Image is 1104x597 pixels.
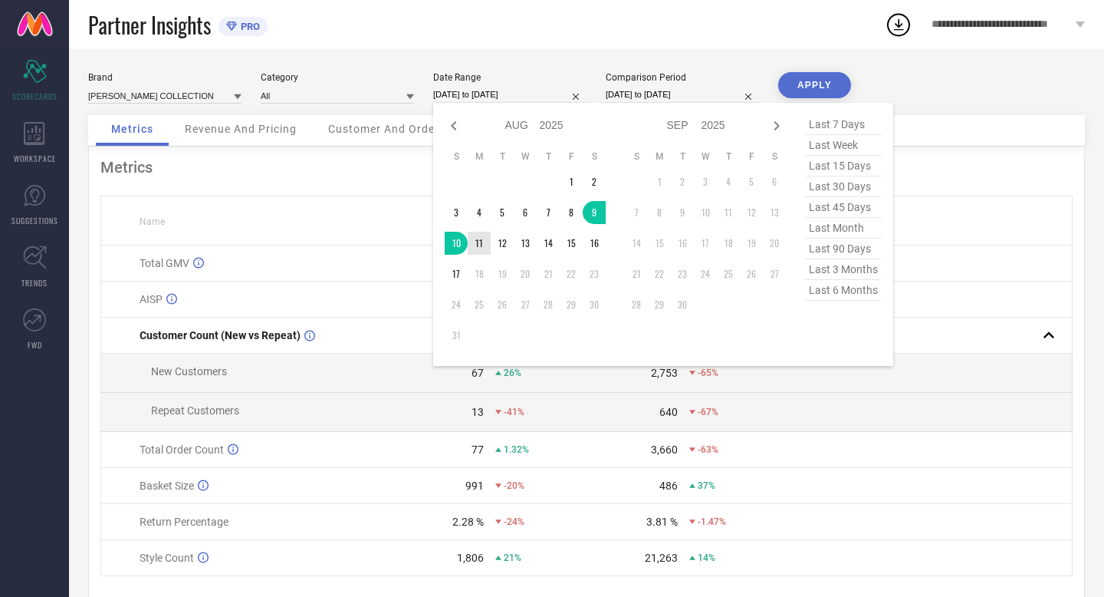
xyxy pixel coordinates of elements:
td: Fri Sep 05 2025 [740,170,763,193]
span: 14% [698,552,715,563]
th: Friday [740,150,763,163]
div: 2.28 % [452,516,484,528]
span: Repeat Customers [151,404,239,417]
td: Sun Sep 14 2025 [625,232,648,255]
td: Mon Sep 15 2025 [648,232,671,255]
td: Mon Aug 18 2025 [468,262,491,285]
td: Mon Aug 04 2025 [468,201,491,224]
span: New Customers [151,365,227,378]
td: Fri Sep 26 2025 [740,262,763,285]
span: -65% [698,368,718,378]
td: Thu Aug 28 2025 [537,293,560,316]
td: Sun Sep 21 2025 [625,262,648,285]
span: last 7 days [805,114,882,135]
th: Tuesday [671,150,694,163]
td: Fri Aug 15 2025 [560,232,583,255]
td: Sat Sep 06 2025 [763,170,786,193]
td: Sun Sep 28 2025 [625,293,648,316]
td: Fri Aug 08 2025 [560,201,583,224]
span: -24% [504,516,524,527]
td: Sun Sep 07 2025 [625,201,648,224]
td: Tue Sep 09 2025 [671,201,694,224]
td: Wed Sep 17 2025 [694,232,717,255]
td: Sat Aug 30 2025 [583,293,606,316]
td: Mon Sep 22 2025 [648,262,671,285]
td: Mon Aug 25 2025 [468,293,491,316]
td: Sun Aug 24 2025 [445,293,468,316]
td: Wed Sep 24 2025 [694,262,717,285]
div: Category [261,72,414,83]
td: Fri Sep 12 2025 [740,201,763,224]
input: Select comparison period [606,87,759,103]
div: 3,660 [651,444,678,456]
td: Wed Aug 20 2025 [514,262,537,285]
span: last 90 days [805,239,882,259]
div: Comparison Period [606,72,759,83]
td: Thu Aug 07 2025 [537,201,560,224]
th: Tuesday [491,150,514,163]
div: 77 [472,444,484,456]
div: Previous month [445,117,463,135]
td: Tue Sep 23 2025 [671,262,694,285]
span: -20% [504,480,524,491]
th: Monday [468,150,491,163]
span: Basket Size [140,480,194,492]
span: Customer Count (New vs Repeat) [140,329,301,341]
span: Return Percentage [140,516,228,528]
span: Revenue And Pricing [185,123,297,135]
span: last 30 days [805,176,882,197]
th: Thursday [537,150,560,163]
div: 2,753 [651,367,678,379]
div: 640 [659,406,678,418]
th: Saturday [763,150,786,163]
div: Open download list [885,11,912,38]
span: Metrics [111,123,153,135]
td: Mon Sep 08 2025 [648,201,671,224]
td: Tue Sep 30 2025 [671,293,694,316]
span: -41% [504,407,524,417]
div: 1,806 [457,552,484,564]
td: Tue Aug 19 2025 [491,262,514,285]
span: 37% [698,480,715,491]
td: Sat Sep 20 2025 [763,232,786,255]
span: TRENDS [21,277,48,289]
td: Mon Sep 01 2025 [648,170,671,193]
td: Thu Sep 11 2025 [717,201,740,224]
div: Brand [88,72,242,83]
span: last 45 days [805,197,882,218]
span: last week [805,135,882,156]
td: Thu Aug 14 2025 [537,232,560,255]
span: -1.47% [698,516,726,527]
div: 67 [472,367,484,379]
div: Metrics [100,158,1073,176]
th: Thursday [717,150,740,163]
div: 486 [659,480,678,492]
th: Friday [560,150,583,163]
td: Fri Aug 29 2025 [560,293,583,316]
div: 3.81 % [646,516,678,528]
span: WORKSPACE [14,153,56,164]
th: Saturday [583,150,606,163]
span: SCORECARDS [12,91,58,102]
td: Thu Sep 25 2025 [717,262,740,285]
th: Wednesday [694,150,717,163]
div: Next month [767,117,786,135]
div: 991 [465,480,484,492]
td: Thu Sep 04 2025 [717,170,740,193]
div: 21,263 [645,552,678,564]
td: Thu Sep 18 2025 [717,232,740,255]
div: Date Range [433,72,586,83]
span: PRO [237,21,260,32]
td: Wed Sep 10 2025 [694,201,717,224]
td: Wed Sep 03 2025 [694,170,717,193]
td: Sun Aug 17 2025 [445,262,468,285]
td: Sat Sep 27 2025 [763,262,786,285]
th: Wednesday [514,150,537,163]
td: Tue Sep 16 2025 [671,232,694,255]
span: Customer And Orders [328,123,445,135]
input: Select date range [433,87,586,103]
span: FWD [28,339,42,351]
span: SUGGESTIONS [11,215,58,226]
span: last month [805,218,882,239]
span: Name [140,216,165,227]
